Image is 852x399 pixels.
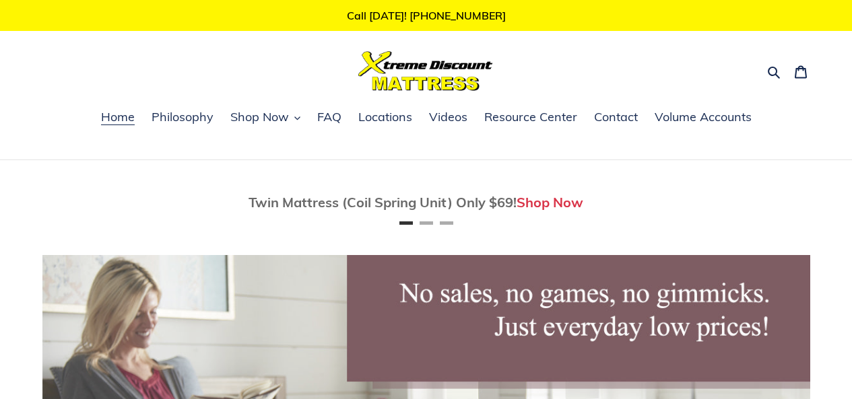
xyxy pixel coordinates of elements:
[310,108,348,128] a: FAQ
[94,108,141,128] a: Home
[101,109,135,125] span: Home
[152,109,214,125] span: Philosophy
[317,109,341,125] span: FAQ
[422,108,474,128] a: Videos
[399,221,413,225] button: Page 1
[429,109,467,125] span: Videos
[655,109,752,125] span: Volume Accounts
[224,108,307,128] button: Shop Now
[594,109,638,125] span: Contact
[358,109,412,125] span: Locations
[440,221,453,225] button: Page 3
[517,194,583,211] a: Shop Now
[587,108,645,128] a: Contact
[145,108,220,128] a: Philosophy
[648,108,758,128] a: Volume Accounts
[249,194,517,211] span: Twin Mattress (Coil Spring Unit) Only $69!
[358,51,493,91] img: Xtreme Discount Mattress
[420,221,433,225] button: Page 2
[478,108,584,128] a: Resource Center
[484,109,577,125] span: Resource Center
[230,109,289,125] span: Shop Now
[352,108,419,128] a: Locations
